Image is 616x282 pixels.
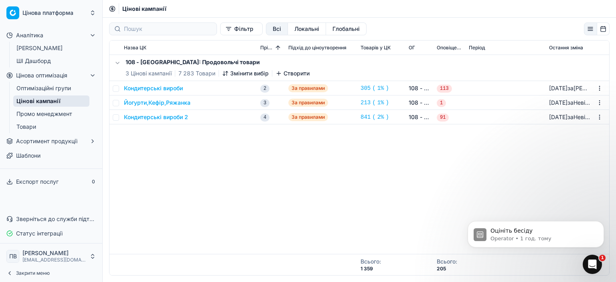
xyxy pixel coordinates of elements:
font: За правилами [292,114,325,120]
a: 108 - [GEOGRAPHIC_DATA]: Продовольчі товари [409,113,430,121]
button: Сортовано за Пріоритетом за зростанням [274,44,282,52]
font: 3 [126,70,129,77]
font: 305 [361,85,371,91]
button: всі [266,22,288,35]
font: 1 [440,100,443,106]
a: 213(1%) [361,99,389,107]
button: Йогурти,Кефір,Ряжанка [124,99,190,107]
font: Період [469,45,485,51]
font: ) [385,99,389,106]
font: 213 [361,99,371,106]
font: [PERSON_NAME] [22,250,69,256]
span: Цінові кампанії [122,5,166,13]
font: ( [372,85,375,91]
font: ( [372,114,375,120]
a: 108 - [GEOGRAPHIC_DATA]: Продовольчі товари [409,99,430,107]
a: Цінові кампанії [13,95,89,107]
font: Статус інтеграції [16,230,63,237]
iframe: Живий чат у інтеркомі [583,255,602,274]
font: ( [372,99,375,106]
font: : [456,258,457,265]
font: 205 [437,266,446,272]
font: [EMAIL_ADDRESS][DOMAIN_NAME] [22,257,104,263]
font: Невідомий [573,99,603,106]
font: 2 [263,86,266,91]
a: 305(1%) [361,84,389,92]
font: [DATE] [549,99,567,106]
font: 1 359 [361,266,373,272]
font: Глобальні [332,25,360,32]
font: Цінова платформа [22,9,73,16]
button: Змінити вибір [222,69,269,77]
button: Статус інтеграції [3,227,99,240]
font: Асортимент продукції [16,138,77,144]
a: Товари [13,121,89,132]
button: Кондитерські вироби [124,84,183,92]
font: ОГ [409,45,415,51]
font: Шаблони [16,152,41,159]
font: [DATE] [549,85,567,91]
button: Зверніться до служби підтримки [3,213,99,225]
button: Створити [276,69,310,77]
font: 113 [440,86,449,91]
iframe: Домофон повідомлення повідомлення [456,204,616,260]
font: Закрити меню [16,270,50,276]
button: Фільтр [220,22,263,35]
font: ) [385,114,389,120]
button: Аналітика [3,29,99,42]
font: Створити [284,70,310,77]
font: [PERSON_NAME] [16,45,63,51]
font: Зверніться до служби підтримки [16,215,107,222]
font: 2% [377,114,384,120]
font: Йогурти,Кефір,Ряжанка [124,99,190,106]
button: ПВ[PERSON_NAME][EMAIL_ADDRESS][DOMAIN_NAME] [3,247,99,266]
a: 841(2%) [361,113,389,121]
font: Цінові кампанії [122,5,166,12]
a: Промо менеджмент [13,108,89,120]
font: [DATE] [549,114,567,120]
font: 108 - [GEOGRAPHIC_DATA]: Продовольчі товари [126,59,260,65]
font: ШІ Дашборд [16,57,51,64]
button: Експорт послуг [3,175,99,188]
font: Товари [196,70,215,77]
font: Локальні [294,25,319,32]
font: Товари [16,123,36,130]
font: ПВ [9,253,17,260]
button: місцевий [288,22,326,35]
font: 7 283 [178,70,194,77]
font: Всього [437,258,456,265]
font: Фільтр [234,25,253,32]
font: ) [385,85,389,91]
font: Кондитерські вироби 2 [124,114,188,120]
button: Кондитерські вироби 2 [124,113,188,121]
font: 1% [377,85,384,91]
font: Пріоритет [260,45,284,51]
a: Оптимізаційні групи [13,83,89,94]
font: 3 [263,100,266,106]
button: Цінова оптимізація [3,69,99,82]
button: Асортимент продукції [3,135,99,148]
button: Закрити меню [3,268,99,279]
font: 4 [263,115,266,120]
font: Цінова оптимізація [16,72,67,79]
font: Змінити вибір [230,70,269,77]
button: глобальний [326,22,367,35]
font: Цінові кампанії [16,97,61,104]
input: Пошук [124,25,212,33]
font: Оптимізаційні групи [16,85,71,91]
font: за [567,99,573,106]
font: За правилами [292,85,325,91]
font: Експорт послуг [16,178,59,185]
font: Всього [361,258,379,265]
a: ШІ Дашборд [13,55,89,67]
a: Шаблони [3,149,99,162]
font: Оповіщення [437,45,465,51]
font: 91 [440,115,446,120]
font: за [567,114,573,120]
font: Невідомий [573,114,603,120]
font: 1% [377,99,384,106]
font: : [379,258,381,265]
